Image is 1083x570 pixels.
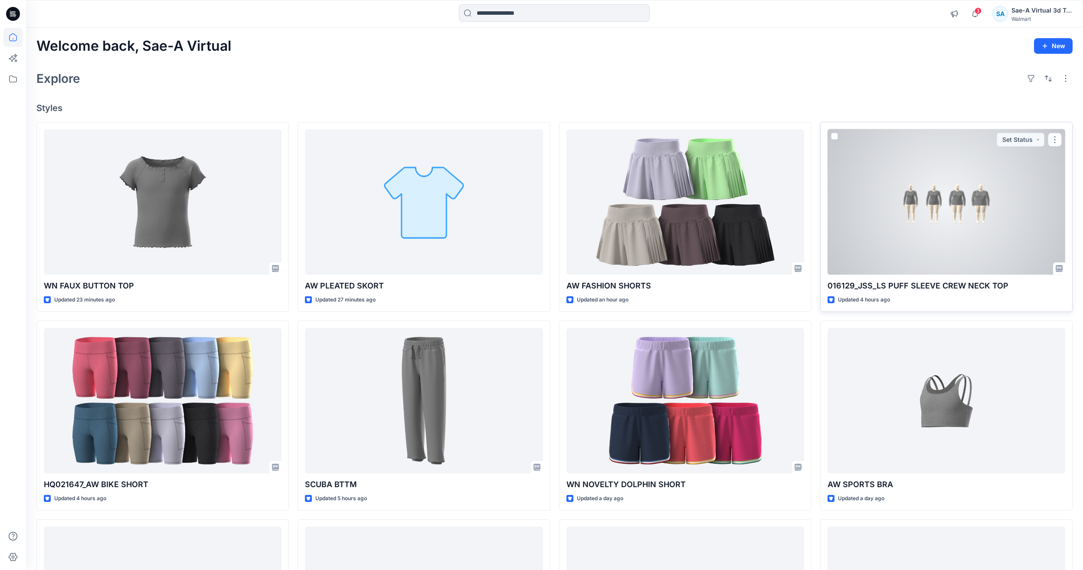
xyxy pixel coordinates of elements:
a: WN FAUX BUTTON TOP [44,129,281,275]
p: Updated an hour ago [577,295,628,305]
a: AW PLEATED SKORT [305,129,543,275]
button: New [1034,38,1073,54]
p: Updated a day ago [577,494,623,503]
a: AW SPORTS BRA [828,328,1065,473]
div: SA [992,6,1008,22]
h2: Explore [36,72,80,85]
div: Sae-A Virtual 3d Team [1011,5,1072,16]
p: HQ021647_AW BIKE SHORT [44,478,281,491]
p: Updated 23 minutes ago [54,295,115,305]
p: Updated 5 hours ago [315,494,367,503]
h4: Styles [36,103,1073,113]
p: Updated 27 minutes ago [315,295,376,305]
span: 3 [975,7,982,14]
p: AW PLEATED SKORT [305,280,543,292]
p: WN FAUX BUTTON TOP [44,280,281,292]
a: WN NOVELTY DOLPHIN SHORT [566,328,804,473]
p: Updated a day ago [838,494,884,503]
a: SCUBA BTTM [305,328,543,473]
p: Updated 4 hours ago [54,494,106,503]
p: SCUBA BTTM [305,478,543,491]
p: Updated 4 hours ago [838,295,890,305]
p: 016129_JSS_LS PUFF SLEEVE CREW NECK TOP [828,280,1065,292]
div: Walmart [1011,16,1072,22]
p: WN NOVELTY DOLPHIN SHORT [566,478,804,491]
a: 016129_JSS_LS PUFF SLEEVE CREW NECK TOP [828,129,1065,275]
p: AW SPORTS BRA [828,478,1065,491]
h2: Welcome back, Sae-A Virtual [36,38,231,54]
p: AW FASHION SHORTS [566,280,804,292]
a: HQ021647_AW BIKE SHORT [44,328,281,473]
a: AW FASHION SHORTS [566,129,804,275]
